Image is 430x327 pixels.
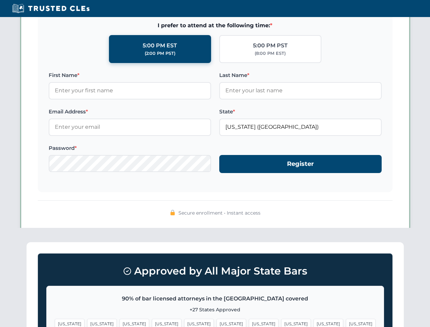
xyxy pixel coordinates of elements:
[49,71,211,79] label: First Name
[253,41,288,50] div: 5:00 PM PST
[49,144,211,152] label: Password
[143,41,177,50] div: 5:00 PM EST
[219,155,382,173] button: Register
[55,306,376,313] p: +27 States Approved
[170,210,175,215] img: 🔒
[10,3,92,14] img: Trusted CLEs
[55,294,376,303] p: 90% of bar licensed attorneys in the [GEOGRAPHIC_DATA] covered
[255,50,286,57] div: (8:00 PM EST)
[46,262,384,280] h3: Approved by All Major State Bars
[49,21,382,30] span: I prefer to attend at the following time:
[49,108,211,116] label: Email Address
[145,50,175,57] div: (2:00 PM PST)
[219,82,382,99] input: Enter your last name
[219,119,382,136] input: Florida (FL)
[219,71,382,79] label: Last Name
[49,119,211,136] input: Enter your email
[178,209,260,217] span: Secure enrollment • Instant access
[219,108,382,116] label: State
[49,82,211,99] input: Enter your first name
